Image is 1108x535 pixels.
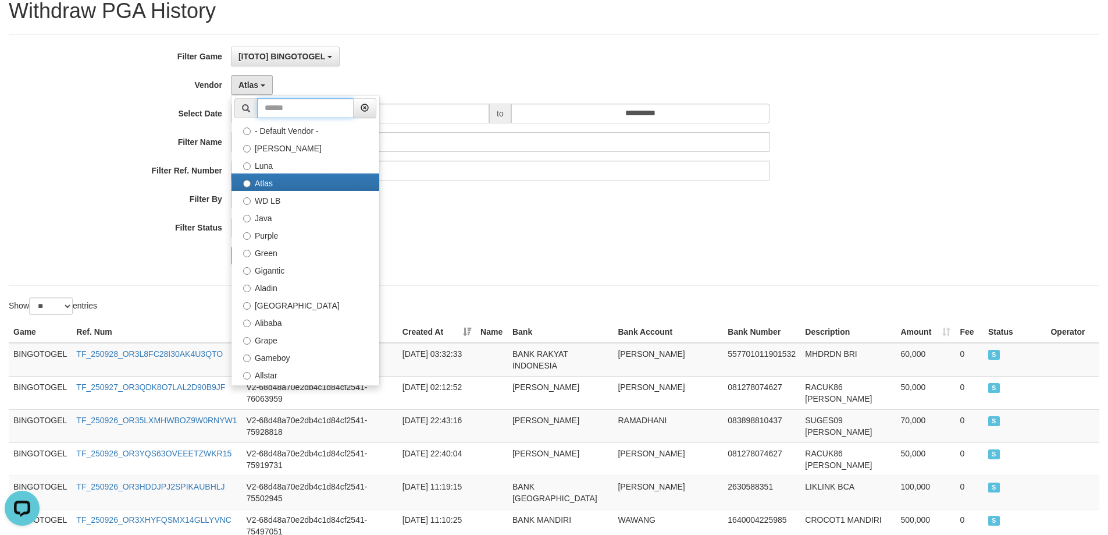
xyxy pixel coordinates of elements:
[896,321,955,343] th: Amount: activate to sort column ascending
[9,321,72,343] th: Game
[613,442,723,476] td: [PERSON_NAME]
[955,476,984,509] td: 0
[5,5,40,40] button: Open LiveChat chat widget
[476,321,508,343] th: Name
[613,409,723,442] td: RAMADHANI
[1046,321,1099,343] th: Operator
[243,232,251,240] input: Purple
[800,343,896,377] td: MHDRDN BRI
[800,321,896,343] th: Description
[896,409,955,442] td: 70,000
[896,343,955,377] td: 60,000
[800,476,896,509] td: LIKLINK BCA
[243,320,251,327] input: Alibaba
[896,376,955,409] td: 50,000
[9,297,97,315] label: Show entries
[988,449,1000,459] span: SUCCESS
[955,343,984,377] td: 0
[231,208,379,226] label: Java
[398,376,476,409] td: [DATE] 02:12:52
[896,442,955,476] td: 50,000
[72,321,241,343] th: Ref. Num
[9,343,72,377] td: BINGOTOGEL
[231,278,379,296] label: Aladin
[243,215,251,222] input: Java
[988,416,1000,426] span: SUCCESS
[243,267,251,275] input: Gigantic
[613,376,723,409] td: [PERSON_NAME]
[243,250,251,257] input: Green
[613,476,723,509] td: [PERSON_NAME]
[9,476,72,509] td: BINGOTOGEL
[9,409,72,442] td: BINGOTOGEL
[896,476,955,509] td: 100,000
[508,343,614,377] td: BANK RAKYAT INDONESIA
[242,442,398,476] td: V2-68d48a70e2db4c1d84cf2541-75919731
[988,516,1000,526] span: SUCCESS
[231,139,379,156] label: [PERSON_NAME]
[398,476,476,509] td: [DATE] 11:19:15
[243,197,251,205] input: WD LB
[242,376,398,409] td: V2-68d48a70e2db4c1d84cf2541-76063959
[723,376,800,409] td: 081278074627
[231,313,379,331] label: Alibaba
[231,348,379,366] label: Gameboy
[723,476,800,509] td: 2630588351
[231,173,379,191] label: Atlas
[231,243,379,261] label: Green
[613,343,723,377] td: [PERSON_NAME]
[508,409,614,442] td: [PERSON_NAME]
[243,285,251,292] input: Aladin
[489,104,511,123] span: to
[231,366,379,383] label: Allstar
[231,191,379,208] label: WD LB
[508,376,614,409] td: [PERSON_NAME]
[508,442,614,476] td: [PERSON_NAME]
[508,321,614,343] th: Bank
[76,515,231,525] a: TF_250926_OR3XHYFQSMX14GLLYVNC
[243,372,251,380] input: Allstar
[243,145,251,153] input: [PERSON_NAME]
[231,75,273,95] button: Atlas
[231,156,379,173] label: Luna
[242,409,398,442] td: V2-68d48a70e2db4c1d84cf2541-75928818
[231,383,379,401] label: Xtr
[231,331,379,348] label: Grape
[231,121,379,139] label: - Default Vendor -
[508,476,614,509] td: BANK [GEOGRAPHIC_DATA]
[800,442,896,476] td: RACUK86 [PERSON_NAME]
[988,383,1000,393] span: SUCCESS
[723,442,800,476] td: 081278074627
[955,376,984,409] td: 0
[238,52,325,61] span: [ITOTO] BINGOTOGEL
[9,442,72,476] td: BINGOTOGEL
[398,409,476,442] td: [DATE] 22:43:16
[800,409,896,442] td: SUGES09 [PERSON_NAME]
[398,321,476,343] th: Created At: activate to sort column ascending
[613,321,723,343] th: Bank Account
[9,376,72,409] td: BINGOTOGEL
[243,180,251,187] input: Atlas
[76,482,225,491] a: TF_250926_OR3HDDJPJ2SPIKAUBHLJ
[243,162,251,170] input: Luna
[988,350,1000,360] span: SUCCESS
[76,416,237,425] a: TF_250926_OR35LXMHWBOZ9W0RNYW1
[242,476,398,509] td: V2-68d48a70e2db4c1d84cf2541-75502945
[398,442,476,476] td: [DATE] 22:40:04
[231,47,340,66] button: [ITOTO] BINGOTOGEL
[76,449,231,458] a: TF_250926_OR3YQS63OVEEETZWKR15
[231,261,379,278] label: Gigantic
[723,343,800,377] td: 557701011901532
[243,127,251,135] input: - Default Vendor -
[243,355,251,362] input: Gameboy
[723,409,800,442] td: 083898810437
[955,409,984,442] td: 0
[800,376,896,409] td: RACUK86 [PERSON_NAME]
[955,321,984,343] th: Fee
[243,337,251,345] input: Grape
[76,349,223,359] a: TF_250928_OR3L8FC28I30AK4U3QTO
[231,226,379,243] label: Purple
[723,321,800,343] th: Bank Number
[76,382,225,392] a: TF_250927_OR3QDK8O7LAL2D90B9JF
[29,297,73,315] select: Showentries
